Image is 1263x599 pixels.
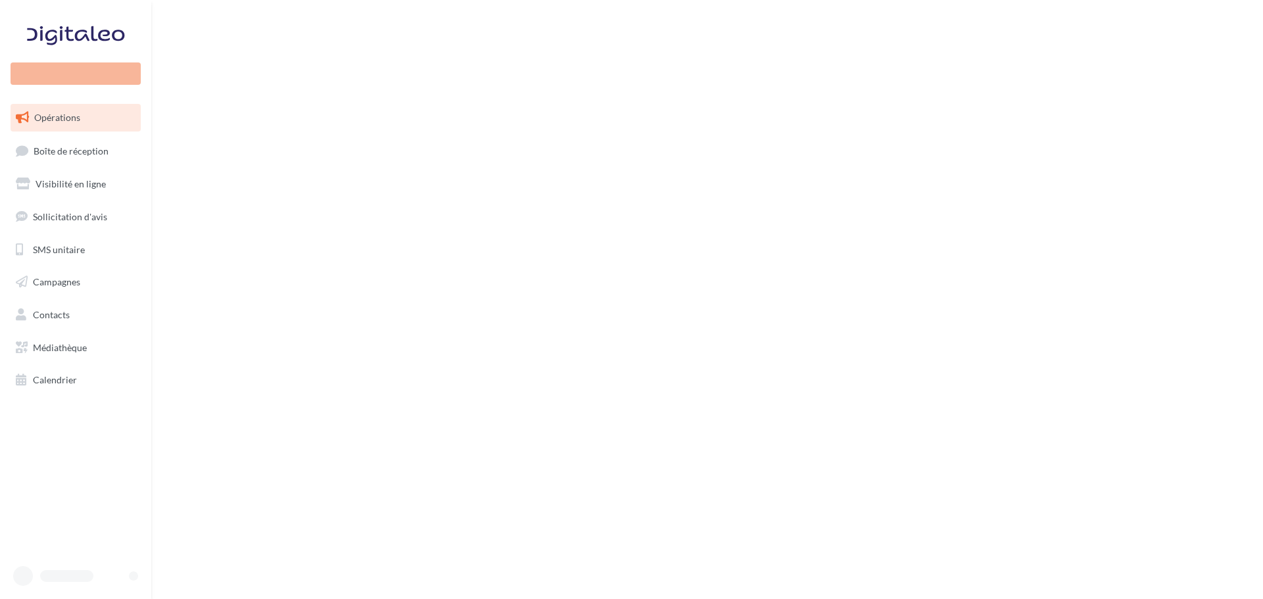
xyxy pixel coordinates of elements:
a: SMS unitaire [8,236,143,264]
span: Opérations [34,112,80,123]
span: Contacts [33,309,70,320]
a: Calendrier [8,366,143,394]
span: Campagnes [33,276,80,287]
span: Médiathèque [33,342,87,353]
div: Nouvelle campagne [11,62,141,85]
span: Sollicitation d'avis [33,211,107,222]
span: Boîte de réception [34,145,109,156]
span: Calendrier [33,374,77,385]
a: Médiathèque [8,334,143,362]
a: Visibilité en ligne [8,170,143,198]
span: SMS unitaire [33,243,85,254]
a: Opérations [8,104,143,132]
a: Campagnes [8,268,143,296]
a: Boîte de réception [8,137,143,165]
a: Contacts [8,301,143,329]
a: Sollicitation d'avis [8,203,143,231]
span: Visibilité en ligne [36,178,106,189]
